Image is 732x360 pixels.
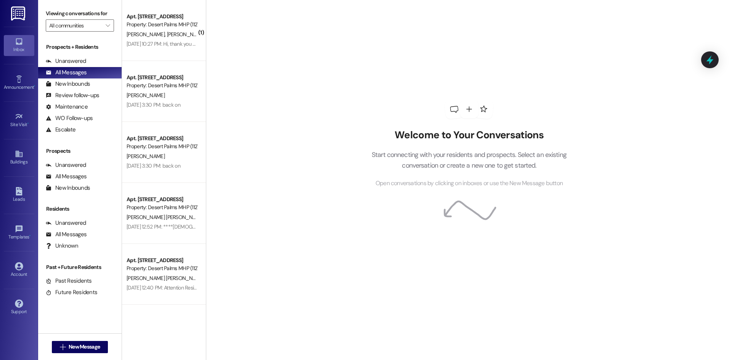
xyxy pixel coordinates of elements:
[127,82,197,90] div: Property: Desert Palms MHP (1127)
[46,288,97,296] div: Future Residents
[4,222,34,243] a: Templates •
[127,134,197,142] div: Apt. [STREET_ADDRESS]
[167,31,205,38] span: [PERSON_NAME]
[38,43,122,51] div: Prospects + Residents
[127,195,197,203] div: Apt. [STREET_ADDRESS]
[4,260,34,280] a: Account
[127,31,167,38] span: [PERSON_NAME]
[4,147,34,168] a: Buildings
[127,256,197,264] div: Apt. [STREET_ADDRESS]
[127,275,206,282] span: [PERSON_NAME] [PERSON_NAME]
[106,22,110,29] i: 
[27,121,29,126] span: •
[46,184,90,192] div: New Inbounds
[29,233,30,238] span: •
[46,69,87,77] div: All Messages
[11,6,27,21] img: ResiDesk Logo
[46,80,90,88] div: New Inbounds
[46,277,92,285] div: Past Residents
[52,341,108,353] button: New Message
[4,185,34,205] a: Leads
[127,142,197,150] div: Property: Desert Palms MHP (1127)
[127,162,180,169] div: [DATE] 3:30 PM: back on
[49,19,102,32] input: All communities
[4,110,34,131] a: Site Visit •
[4,35,34,56] a: Inbox
[46,173,87,181] div: All Messages
[38,147,122,155] div: Prospects
[127,101,180,108] div: [DATE] 3:30 PM: back on
[376,179,563,188] span: Open conversations by clicking on inboxes or use the New Message button
[127,13,197,21] div: Apt. [STREET_ADDRESS]
[34,83,35,89] span: •
[127,40,434,47] div: [DATE] 10:27 PM: Hi, thank you for your message. Our team will make sure and get back to you betw...
[127,264,197,272] div: Property: Desert Palms MHP (1127)
[360,149,578,171] p: Start connecting with your residents and prospects. Select an existing conversation or create a n...
[46,242,78,250] div: Unknown
[46,126,75,134] div: Escalate
[4,297,34,318] a: Support
[69,343,100,351] span: New Message
[127,214,206,221] span: [PERSON_NAME] [PERSON_NAME]
[127,203,197,211] div: Property: Desert Palms MHP (1127)
[60,344,66,350] i: 
[46,57,86,65] div: Unanswered
[360,129,578,141] h2: Welcome to Your Conversations
[46,91,99,99] div: Review follow-ups
[127,153,165,160] span: [PERSON_NAME]
[38,205,122,213] div: Residents
[46,8,114,19] label: Viewing conversations for
[46,230,87,238] div: All Messages
[46,219,86,227] div: Unanswered
[38,263,122,271] div: Past + Future Residents
[127,74,197,82] div: Apt. [STREET_ADDRESS]
[127,92,165,99] span: [PERSON_NAME]
[46,161,86,169] div: Unanswered
[127,21,197,29] div: Property: Desert Palms MHP (1127)
[46,103,88,111] div: Maintenance
[46,114,93,122] div: WO Follow-ups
